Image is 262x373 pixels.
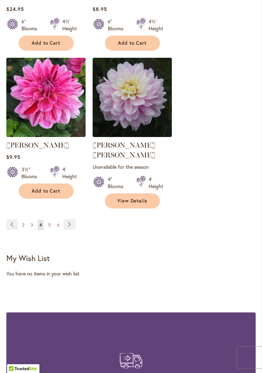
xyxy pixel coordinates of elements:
[6,6,24,12] span: $24.95
[32,188,61,194] span: Add to Cart
[108,176,128,190] div: 4" Blooms
[39,222,42,228] span: 4
[6,58,86,137] img: CHA CHING
[62,18,77,32] div: 4½' Height
[108,18,128,32] div: 6" Blooms
[93,58,172,137] img: Charlotte Mae
[19,36,74,51] button: Add to Cart
[6,154,20,160] span: $9.95
[105,36,160,51] button: Add to Cart
[93,6,107,12] span: $8.95
[6,253,50,263] strong: My Wish List
[20,220,26,230] a: 2
[55,220,61,230] a: 6
[149,176,163,190] div: 4' Height
[6,141,69,149] a: [PERSON_NAME]
[118,40,147,46] span: Add to Cart
[6,132,86,138] a: CHA CHING
[32,40,61,46] span: Add to Cart
[29,220,35,230] a: 3
[105,193,160,209] a: View Details
[19,184,74,199] button: Add to Cart
[93,132,172,138] a: Charlotte Mae
[57,222,60,228] span: 6
[22,222,24,228] span: 2
[93,141,155,159] a: [PERSON_NAME] [PERSON_NAME]
[117,198,148,204] span: View Details
[48,222,51,228] span: 5
[62,166,77,180] div: 4' Height
[6,270,256,277] div: You have no items in your wish list.
[21,18,42,32] div: 6" Blooms
[5,348,25,368] iframe: Launch Accessibility Center
[46,220,52,230] a: 5
[93,163,172,170] p: Unavailable for the season
[21,166,42,180] div: 3½" Blooms
[31,222,33,228] span: 3
[149,18,163,32] div: 4½' Height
